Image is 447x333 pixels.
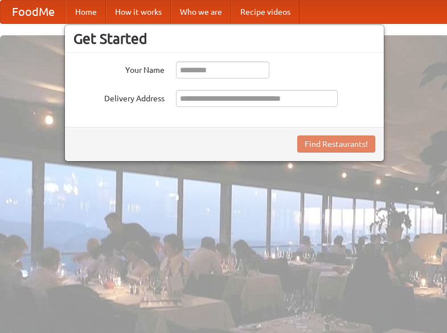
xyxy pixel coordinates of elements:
[297,135,375,153] button: Find Restaurants!
[1,1,66,23] a: FoodMe
[73,90,165,104] label: Delivery Address
[231,1,300,23] a: Recipe videos
[171,1,231,23] a: Who we are
[73,30,375,47] h3: Get Started
[66,1,106,23] a: Home
[73,61,165,76] label: Your Name
[106,1,171,23] a: How it works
